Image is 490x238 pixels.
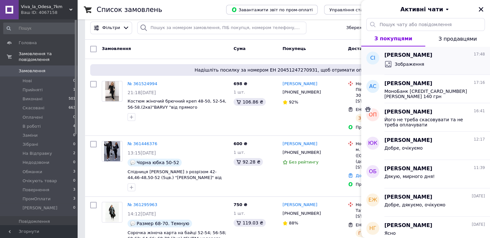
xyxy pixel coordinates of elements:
span: 1 шт. [234,90,245,94]
input: Пошук чату або повідомлення [366,18,485,31]
span: 2 [73,151,75,156]
div: Південноукраїнськ, №2 (до 30 кг на одне місце): вул. [STREET_ADDRESS] [356,87,421,104]
span: Замовлення та повідомлення [19,51,77,63]
span: Повернення [23,187,49,193]
span: З покупцями [374,35,412,42]
span: 11:39 [474,165,485,171]
span: 600 ₴ [234,141,247,146]
span: Доставка та оплата [348,46,396,51]
span: ЕН: 20451247270931 [356,107,401,112]
span: Покупець [283,46,306,51]
span: На Відправку [23,151,52,156]
span: [PERSON_NAME] [23,205,57,211]
span: [PERSON_NAME] [384,165,432,173]
span: В роботі [23,124,41,129]
span: Скасовані [23,105,44,111]
span: Його не треба скасовувати та не треба оплачувати [384,117,476,127]
span: Активні чати [400,5,443,14]
button: З покупцями [361,31,425,46]
span: 750 ₴ [234,202,247,207]
span: 16:41 [474,108,485,114]
img: :speech_balloon: [130,221,135,226]
span: [PERSON_NAME] [384,137,432,144]
span: З продавцями [438,36,477,42]
span: МоноБанк [CREDIT_CARD_NUMBER] [PERSON_NAME] 140 грн [384,89,476,99]
h1: Список замовлень [97,6,162,14]
img: Фото товару [104,141,120,161]
span: Добре, дякуємо, очікуємо [384,202,445,207]
span: АС [369,83,376,90]
a: Фото товару [102,81,122,102]
img: Фото товару [105,81,119,101]
span: Повідомлення [19,219,50,224]
span: 21:18[DATE] [128,90,156,95]
span: Дякую, мирного дня! [384,174,435,179]
span: Зібрані [23,142,38,147]
span: 663 [69,105,75,111]
span: Нові [23,78,32,84]
div: [PHONE_NUMBER] [281,209,322,218]
div: [PHONE_NUMBER] [281,148,322,157]
button: ОБ[PERSON_NAME]11:39Дякую, мирного дня! [361,160,490,188]
div: 106.86 ₴ [234,98,266,106]
div: Заплановано [356,114,392,122]
span: Ясно [384,231,396,236]
div: Готово до видачі [356,229,401,237]
a: № 361446376 [128,141,157,146]
span: Виконані [23,96,43,102]
span: 501 [69,96,75,102]
button: АС[PERSON_NAME]17:16МоноБанк [CREDIT_CARD_NUMBER] [PERSON_NAME] 140 грн [361,75,490,103]
span: Збережені фільтри: [346,25,390,31]
span: ЮК [368,140,378,147]
span: 12:17 [474,137,485,142]
a: [PERSON_NAME] [283,202,317,208]
button: Закрити [477,5,485,13]
span: [PERSON_NAME] [384,222,432,229]
span: Надішліть посилку за номером ЕН 20451247270931, щоб отримати оплату [93,67,475,73]
span: Без рейтингу [289,160,319,164]
span: 698 ₴ [234,81,247,86]
span: Зображення [395,61,424,67]
div: [PHONE_NUMBER] [281,88,322,96]
span: 88% [289,221,298,225]
span: 1 шт. [234,150,245,155]
input: Пошук [3,23,76,34]
a: Костюм жіночий брючний креп 48-50, 52-54, 56-58.(2кв)"BARVY "від прямого постачальника [128,99,226,115]
span: Головна [19,40,37,46]
span: [DATE] [472,193,485,199]
span: [PERSON_NAME] [384,80,432,87]
button: ОП[PERSON_NAME]16:41Його не треба скасовувати та не треба оплачувати [361,103,490,132]
a: Спідниця [PERSON_NAME] з розрізом 42-44,46-48,50-52 (5цв.) "[PERSON_NAME]" від прямого постачальника [128,169,222,186]
span: Замовлення [19,68,45,74]
div: 119.03 ₴ [234,219,266,227]
a: Фото товару [102,141,122,162]
button: Управління статусами [324,5,384,15]
div: 92.28 ₴ [234,158,263,166]
span: Недодзвони [23,160,49,165]
span: [PERSON_NAME] [384,52,432,59]
span: Фільтри [102,25,120,31]
div: Нова Пошта [356,81,421,87]
span: 3 [73,187,75,193]
span: Размер 68-70. Темную [137,221,189,226]
span: 0 [73,160,75,165]
button: Активні чати [379,5,472,14]
span: Прийняті [23,87,43,93]
a: [PERSON_NAME] [283,141,317,147]
div: Пром-оплата [356,182,421,187]
span: Добре, очікуємо [384,145,423,151]
span: 4 [73,124,75,129]
span: 17:48 [474,52,485,57]
span: 0 [73,178,75,184]
div: м. [GEOGRAPHIC_DATA] ([GEOGRAPHIC_DATA].), №5 (до 30 кг на одне місце): вул. [STREET_ADDRESS] [356,147,421,170]
span: ОП [369,111,377,119]
span: 0 [73,114,75,120]
span: Заміни [23,133,38,138]
img: Фото товару [105,202,119,222]
a: Фото товару [102,202,122,223]
div: Ваш ID: 4067158 [21,10,77,15]
span: 3 [73,196,75,202]
span: 0 [73,205,75,211]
